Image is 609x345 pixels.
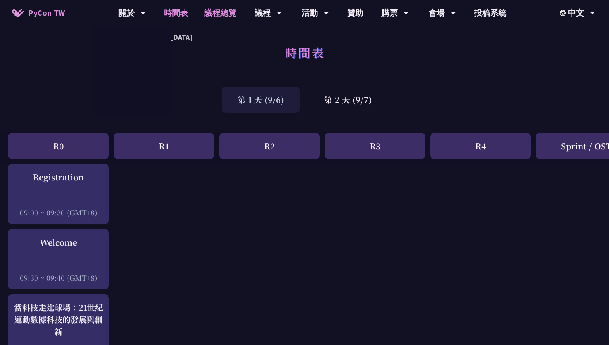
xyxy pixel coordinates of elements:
div: R4 [430,133,531,159]
div: 當科技走進球場：21世紀運動數據科技的發展與創新 [12,302,105,338]
img: Locale Icon [560,10,568,16]
div: 第 1 天 (9/6) [222,87,300,113]
div: Welcome [12,236,105,248]
h1: 時間表 [285,40,325,64]
img: Home icon of PyCon TW 2025 [12,9,24,17]
div: R3 [325,133,425,159]
span: PyCon TW [28,7,65,19]
div: 第 2 天 (9/7) [308,87,388,113]
div: 09:30 ~ 09:40 (GMT+8) [12,273,105,283]
div: R0 [8,133,109,159]
a: PyCon [GEOGRAPHIC_DATA] [93,28,171,47]
div: Registration [12,171,105,183]
a: PyCon TW [4,3,73,23]
div: R1 [114,133,214,159]
div: 09:00 ~ 09:30 (GMT+8) [12,207,105,217]
div: R2 [219,133,320,159]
